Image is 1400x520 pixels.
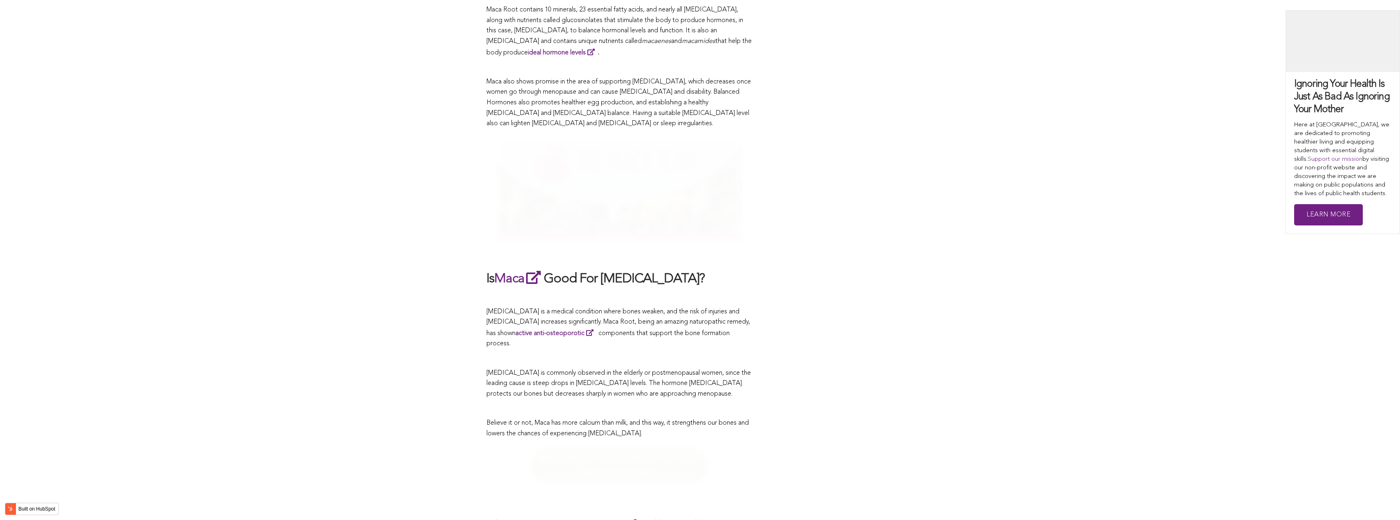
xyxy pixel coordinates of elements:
[5,504,15,514] img: HubSpot sprocket logo
[531,447,708,483] img: Which Maca Type Is Best For You? Maca Calculator
[486,269,752,288] h2: Is Good For [MEDICAL_DATA]?
[486,308,750,347] span: [MEDICAL_DATA] is a medical condition where bones weaken, and the risk of injuries and [MEDICAL_D...
[486,38,752,56] span: that help the body produce
[515,330,597,337] a: active anti-osteoporotic
[486,370,751,397] span: [MEDICAL_DATA] is commonly observed in the elderly or postmenopausal women, since the leading cau...
[15,504,58,514] label: Built on HubSpot
[682,38,715,45] span: macamides
[5,503,59,515] button: Built on HubSpot
[1294,204,1363,226] a: Learn More
[494,272,544,286] a: Maca
[486,7,743,45] span: Maca Root contains 10 minerals, 23 essential fatty acids, and nearly all [MEDICAL_DATA], along wi...
[528,50,599,56] strong: .
[642,38,671,45] span: macaenes
[671,38,682,45] span: and
[486,79,751,127] span: Maca also shows promise in the area of supporting [MEDICAL_DATA], which decreases once women go t...
[528,50,598,56] a: ideal hormone levels
[497,137,742,243] img: Maca-Team-Best-Selection-9
[1359,481,1400,520] iframe: Chat Widget
[486,420,749,437] span: Believe it or not, Maca has more calcium than milk, and this way, it strengthens our bones and lo...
